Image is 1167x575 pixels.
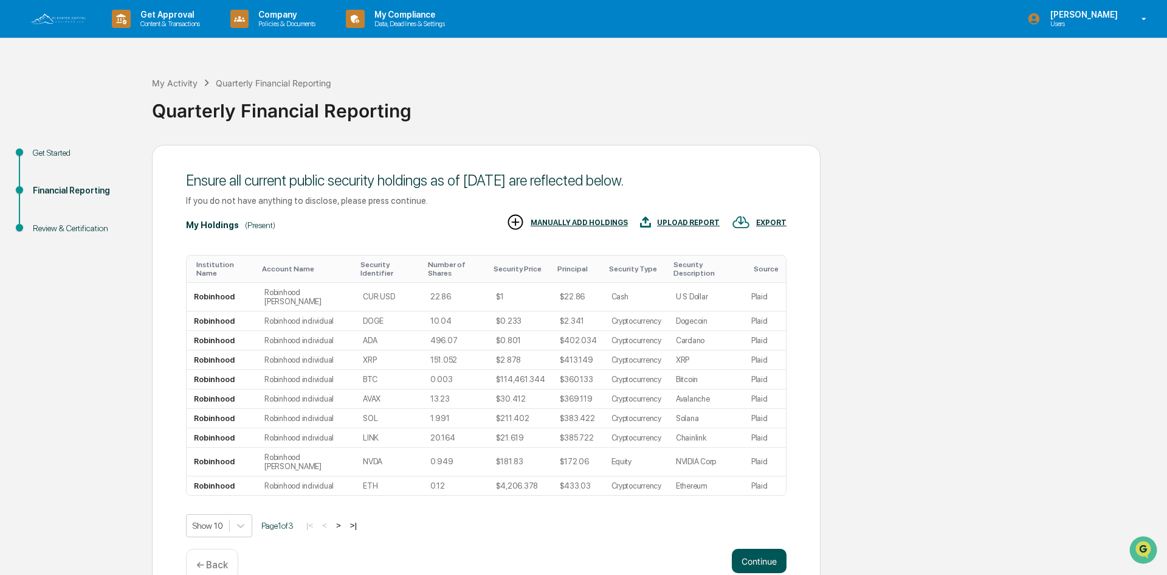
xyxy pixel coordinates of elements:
[1128,535,1161,568] iframe: Open customer support
[604,428,669,448] td: Cryptocurrency
[261,521,294,531] span: Page 1 of 3
[257,428,356,448] td: Robinhood individual
[423,370,489,389] td: 0.003
[744,370,786,389] td: Plaid
[423,312,489,331] td: 10.04
[423,476,489,495] td: 0.12
[604,476,669,495] td: Cryptocurrency
[489,389,553,409] td: $30.412
[257,283,356,312] td: Robinhood [PERSON_NAME]
[196,559,228,571] p: ← Back
[423,389,489,409] td: 13.23
[423,283,489,312] td: 22.86
[187,448,257,476] td: Robinhood
[152,78,198,88] div: My Activity
[489,428,553,448] td: $21.619
[744,428,786,448] td: Plaid
[257,409,356,428] td: Robinhood individual
[604,312,669,331] td: Cryptocurrency
[489,331,553,350] td: $0.801
[754,265,781,273] div: Toggle SortBy
[669,448,744,476] td: NVIDIA Corp
[557,265,599,273] div: Toggle SortBy
[423,448,489,476] td: 0.949
[187,283,257,312] td: Robinhood
[553,409,604,428] td: $383.422
[604,389,669,409] td: Cryptocurrency
[41,93,199,105] div: Start new chat
[744,409,786,428] td: Plaid
[257,476,356,495] td: Robinhood individual
[33,147,133,159] div: Get Started
[356,312,423,331] td: DOGE
[423,409,489,428] td: 1.991
[669,428,744,448] td: Chainlink
[553,312,604,331] td: $2.341
[669,476,744,495] td: Ethereum
[732,549,787,573] button: Continue
[257,448,356,476] td: Robinhood [PERSON_NAME]
[604,409,669,428] td: Cryptocurrency
[356,476,423,495] td: ETH
[356,350,423,370] td: XRP
[187,370,257,389] td: Robinhood
[249,10,322,19] p: Company
[356,448,423,476] td: NVDA
[186,195,787,206] div: If you do not have anything to disclose, please press continue.
[489,350,553,370] td: $2.878
[365,10,451,19] p: My Compliance
[24,176,77,189] span: Data Lookup
[669,283,744,312] td: U S Dollar
[249,19,322,28] p: Policies & Documents
[356,331,423,350] td: ADA
[356,409,423,428] td: SOL
[489,370,553,389] td: $114,461.344
[669,409,744,428] td: Solana
[12,155,22,164] div: 🖐️
[257,312,356,331] td: Robinhood individual
[257,389,356,409] td: Robinhood individual
[494,265,548,273] div: Toggle SortBy
[506,213,525,231] img: MANUALLY ADD HOLDINGS
[131,19,206,28] p: Content & Transactions
[604,331,669,350] td: Cryptocurrency
[553,389,604,409] td: $369.119
[257,331,356,350] td: Robinhood individual
[187,331,257,350] td: Robinhood
[489,312,553,331] td: $0.233
[12,26,221,45] p: How can we help?
[732,213,750,231] img: EXPORT
[531,218,628,227] div: MANUALLY ADD HOLDINGS
[428,260,484,277] div: Toggle SortBy
[553,448,604,476] td: $172.06
[669,312,744,331] td: Dogecoin
[604,350,669,370] td: Cryptocurrency
[33,222,133,235] div: Review & Certification
[604,448,669,476] td: Equity
[83,148,156,170] a: 🗄️Attestations
[744,448,786,476] td: Plaid
[673,260,739,277] div: Toggle SortBy
[245,220,275,230] div: (Present)
[12,178,22,187] div: 🔎
[669,331,744,350] td: Cardano
[7,148,83,170] a: 🖐️Preclearance
[489,409,553,428] td: $211.402
[423,331,489,350] td: 496.07
[7,172,81,193] a: 🔎Data Lookup
[100,153,151,166] span: Attestations
[744,389,786,409] td: Plaid
[356,428,423,448] td: LINK
[186,172,787,189] div: Ensure all current public security holdings as of [DATE] are reflected below.
[489,476,553,495] td: $4,206.378
[152,90,1161,122] div: Quarterly Financial Reporting
[131,10,206,19] p: Get Approval
[609,265,664,273] div: Toggle SortBy
[187,312,257,331] td: Robinhood
[24,153,78,166] span: Preclearance
[332,520,345,531] button: >
[553,350,604,370] td: $413.149
[187,389,257,409] td: Robinhood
